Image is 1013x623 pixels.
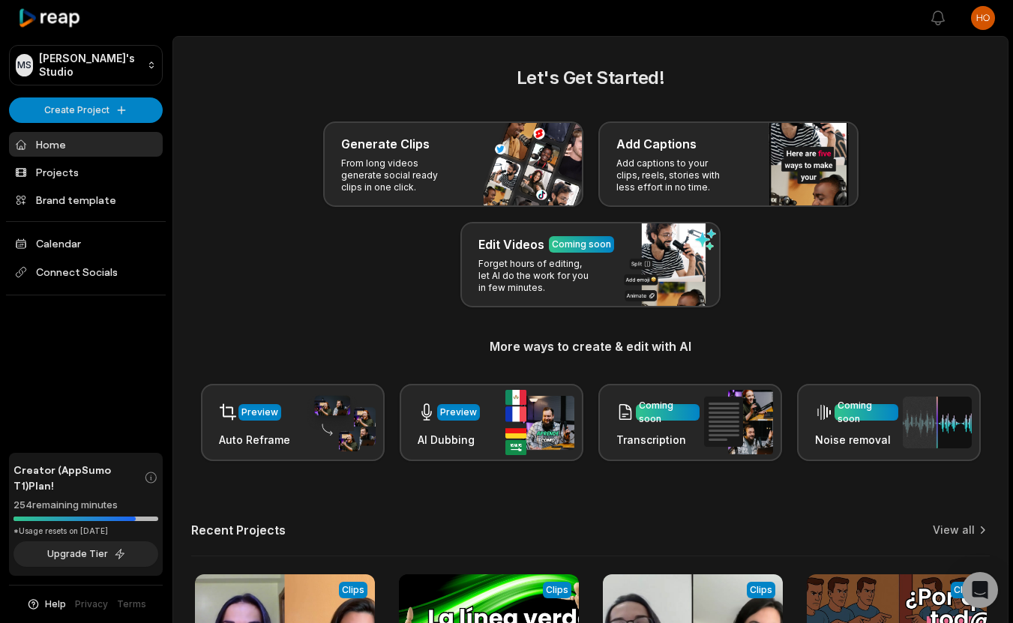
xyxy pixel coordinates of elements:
[616,135,697,153] h3: Add Captions
[903,397,972,448] img: noise_removal.png
[16,54,33,76] div: MS
[191,337,990,355] h3: More ways to create & edit with AI
[478,235,544,253] h3: Edit Videos
[9,160,163,184] a: Projects
[704,390,773,454] img: transcription.png
[933,523,975,538] a: View all
[75,598,108,611] a: Privacy
[45,598,66,611] span: Help
[9,259,163,286] span: Connect Socials
[838,399,895,426] div: Coming soon
[39,52,141,79] p: [PERSON_NAME]'s Studio
[26,598,66,611] button: Help
[552,238,611,251] div: Coming soon
[639,399,697,426] div: Coming soon
[9,97,163,123] button: Create Project
[962,572,998,608] div: Open Intercom Messenger
[13,526,158,537] div: *Usage resets on [DATE]
[219,432,290,448] h3: Auto Reframe
[616,432,700,448] h3: Transcription
[9,187,163,212] a: Brand template
[191,64,990,91] h2: Let's Get Started!
[13,541,158,567] button: Upgrade Tier
[478,258,595,294] p: Forget hours of editing, let AI do the work for you in few minutes.
[13,462,144,493] span: Creator (AppSumo T1) Plan!
[505,390,574,455] img: ai_dubbing.png
[307,394,376,452] img: auto_reframe.png
[191,523,286,538] h2: Recent Projects
[341,157,457,193] p: From long videos generate social ready clips in one click.
[117,598,146,611] a: Terms
[341,135,430,153] h3: Generate Clips
[440,406,477,419] div: Preview
[616,157,733,193] p: Add captions to your clips, reels, stories with less effort in no time.
[241,406,278,419] div: Preview
[9,231,163,256] a: Calendar
[418,432,480,448] h3: AI Dubbing
[9,132,163,157] a: Home
[13,498,158,513] div: 254 remaining minutes
[815,432,898,448] h3: Noise removal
